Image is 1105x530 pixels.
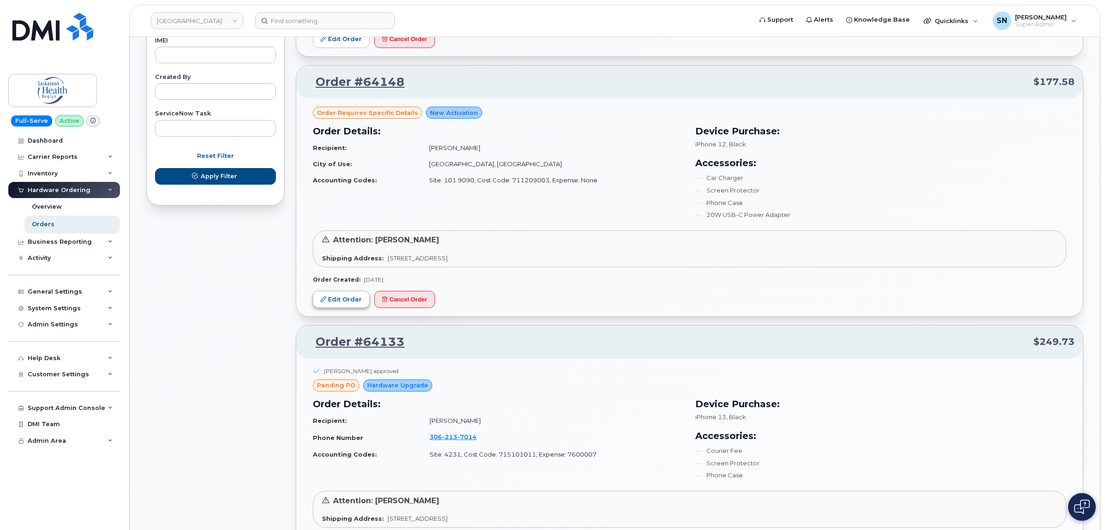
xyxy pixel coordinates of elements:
a: Saskatoon Health Region [151,12,243,29]
span: [PERSON_NAME] [1015,13,1067,21]
label: IMEI [155,38,276,44]
span: [STREET_ADDRESS] [388,254,448,262]
a: Knowledge Base [840,11,916,29]
span: Attention: [PERSON_NAME] [333,235,439,244]
a: Alerts [800,11,840,29]
li: Screen Protector [695,459,1067,468]
span: pending PO [317,381,355,390]
label: Created By [155,74,276,80]
span: , Black [726,413,746,421]
a: Support [753,11,800,29]
strong: Phone Number [313,434,363,441]
label: ServiceNow Task [155,111,276,117]
span: $177.58 [1033,75,1075,89]
span: , Black [726,140,746,148]
td: [PERSON_NAME] [421,413,684,429]
td: [PERSON_NAME] [421,140,684,156]
span: iPhone 13 [695,413,726,421]
span: Super Admin [1015,21,1067,28]
span: [STREET_ADDRESS] [388,515,448,522]
span: New Activation [430,108,478,117]
button: Cancel Order [374,291,435,308]
h3: Order Details: [313,124,684,138]
h3: Order Details: [313,397,684,411]
a: Edit Order [313,31,370,48]
span: Attention: [PERSON_NAME] [333,496,439,505]
strong: City of Use: [313,160,352,168]
span: Knowledge Base [854,15,910,24]
img: Open chat [1074,500,1090,514]
span: Order requires Specific details [317,108,418,117]
span: [DATE] [364,276,383,283]
div: Sabrina Nguyen [986,12,1083,30]
li: Phone Case [695,199,1067,207]
span: Quicklinks [935,17,968,24]
strong: Accounting Codes: [313,451,377,458]
li: Courier Fee [695,446,1067,455]
a: Order #64148 [305,74,405,90]
span: Apply Filter [201,172,237,181]
td: Site: 101.9090, Cost Code: 711209003, Expense: None [421,172,684,188]
strong: Recipient: [313,417,347,424]
li: 20W USB-C Power Adapter [695,211,1067,219]
span: 306 [430,433,477,440]
button: Apply Filter [155,168,276,185]
strong: Recipient: [313,144,347,151]
span: Alerts [814,15,833,24]
span: $249.73 [1033,335,1075,349]
a: Edit Order [313,291,370,308]
strong: Shipping Address: [322,254,384,262]
li: Car Charger [695,174,1067,182]
a: 3062137014 [430,433,488,440]
td: Site: 4231, Cost Code: 715101011, Expense: 7600007 [421,446,684,463]
div: Quicklinks [917,12,985,30]
span: Reset Filter [197,151,234,160]
span: Hardware Upgrade [367,381,428,390]
div: [PERSON_NAME] approved [324,367,399,375]
li: Phone Case [695,471,1067,480]
button: Reset Filter [155,148,276,164]
li: Screen Protector [695,186,1067,195]
span: 7014 [457,433,477,440]
h3: Accessories: [695,429,1067,443]
td: [GEOGRAPHIC_DATA], [GEOGRAPHIC_DATA] [421,156,684,172]
button: Cancel Order [374,31,435,48]
h3: Accessories: [695,156,1067,170]
h3: Device Purchase: [695,124,1067,138]
span: Support [767,15,793,24]
input: Find something... [255,12,395,29]
span: iPhone 12 [695,140,726,148]
strong: Order Created: [313,276,360,283]
h3: Device Purchase: [695,397,1067,411]
strong: Shipping Address: [322,515,384,522]
strong: Accounting Codes: [313,176,377,184]
span: 213 [442,433,457,440]
span: SN [997,15,1007,26]
a: Order #64133 [305,334,405,350]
